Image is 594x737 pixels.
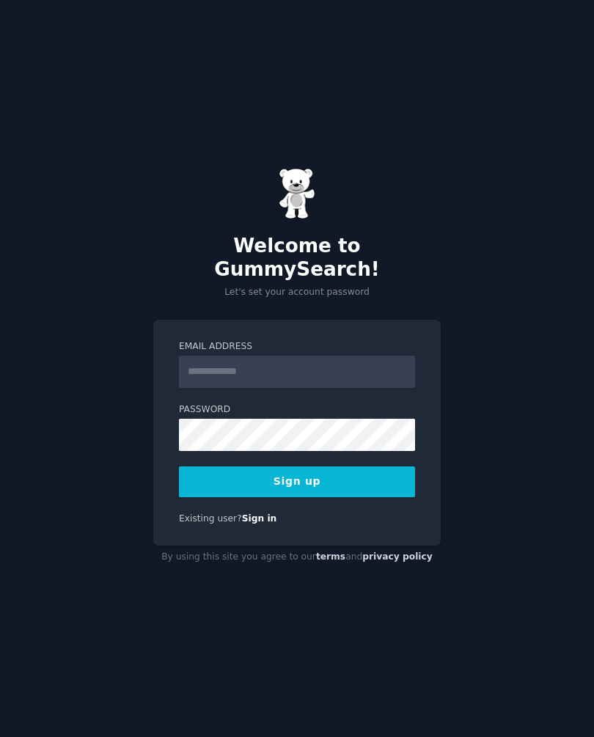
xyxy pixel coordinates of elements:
[179,466,415,497] button: Sign up
[179,403,415,417] label: Password
[242,513,277,524] a: Sign in
[153,235,441,281] h2: Welcome to GummySearch!
[179,340,415,353] label: Email Address
[362,551,433,562] a: privacy policy
[179,513,242,524] span: Existing user?
[153,286,441,299] p: Let's set your account password
[153,546,441,569] div: By using this site you agree to our and
[316,551,345,562] a: terms
[279,168,315,219] img: Gummy Bear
